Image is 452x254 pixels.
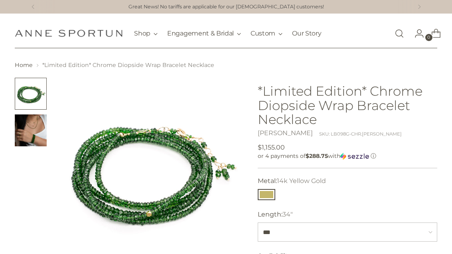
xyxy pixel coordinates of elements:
[42,61,214,69] span: *Limited Edition* Chrome Diopside Wrap Bracelet Necklace
[15,78,47,110] button: Change image to image 1
[391,26,407,41] a: Open search modal
[340,153,369,160] img: Sezzle
[277,177,326,185] span: 14k Yellow Gold
[15,114,47,146] button: Change image to image 2
[258,189,275,200] button: 14k Yellow Gold
[258,129,313,137] a: [PERSON_NAME]
[292,25,321,42] a: Our Story
[258,210,293,219] label: Length:
[306,152,328,159] span: $288.75
[15,30,122,37] a: Anne Sportun Fine Jewellery
[319,131,402,138] div: SKU: LB098G-CHR.[PERSON_NAME]
[15,61,33,69] a: Home
[258,152,437,160] div: or 4 payments of with
[128,3,324,11] a: Great News! No tariffs are applicable for our [DEMOGRAPHIC_DATA] customers!
[408,26,424,41] a: Go to the account page
[134,25,158,42] button: Shop
[258,152,437,160] div: or 4 payments of$288.75withSezzle Click to learn more about Sezzle
[282,211,293,218] span: 34"
[15,61,437,69] nav: breadcrumbs
[167,25,241,42] button: Engagement & Bridal
[258,84,437,127] h1: *Limited Edition* Chrome Diopside Wrap Bracelet Necklace
[425,26,441,41] a: Open cart modal
[425,34,432,41] span: 0
[258,176,326,186] label: Metal:
[258,143,285,152] span: $1,155.00
[251,25,282,42] button: Custom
